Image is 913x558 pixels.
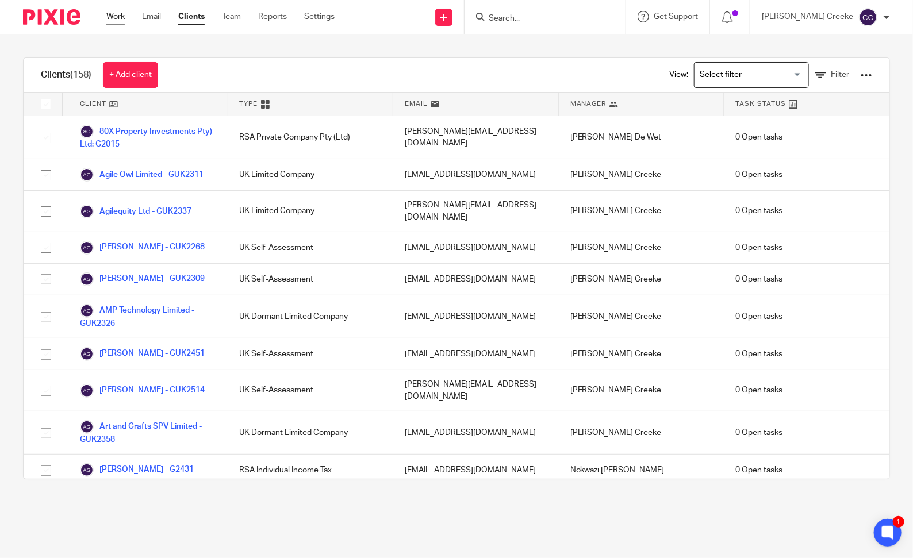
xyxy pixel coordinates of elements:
img: svg%3E [80,205,94,218]
span: Type [240,99,258,109]
span: 0 Open tasks [735,384,782,396]
img: svg%3E [80,168,94,182]
a: [PERSON_NAME] - GUK2451 [80,347,205,361]
a: Clients [178,11,205,22]
div: RSA Private Company Pty (Ltd) [228,116,394,159]
div: [EMAIL_ADDRESS][DOMAIN_NAME] [393,232,559,263]
input: Search [488,14,591,24]
input: Select all [35,93,57,115]
div: [PERSON_NAME] Creeke [559,338,724,370]
div: UK Self-Assessment [228,232,394,263]
div: View: [652,58,872,92]
div: Search for option [694,62,809,88]
img: svg%3E [80,241,94,255]
div: [PERSON_NAME] Creeke [559,191,724,232]
img: svg%3E [859,8,877,26]
h1: Clients [41,69,91,81]
a: [PERSON_NAME] - GUK2514 [80,384,205,398]
span: (158) [70,70,91,79]
a: Email [142,11,161,22]
span: Task Status [735,99,786,109]
span: 0 Open tasks [735,169,782,180]
a: [PERSON_NAME] - GUK2268 [80,241,205,255]
div: [EMAIL_ADDRESS][DOMAIN_NAME] [393,264,559,295]
a: Reports [258,11,287,22]
a: AMP Technology Limited - GUK2326 [80,304,217,329]
div: [PERSON_NAME][EMAIL_ADDRESS][DOMAIN_NAME] [393,370,559,411]
div: [PERSON_NAME][EMAIL_ADDRESS][DOMAIN_NAME] [393,116,559,159]
span: Manager [570,99,607,109]
div: 1 [893,516,904,528]
a: Agile Owl Limited - GUK2311 [80,168,204,182]
span: 0 Open tasks [735,132,782,143]
img: svg%3E [80,304,94,318]
a: Agilequity Ltd - GUK2337 [80,205,191,218]
div: [EMAIL_ADDRESS][DOMAIN_NAME] [393,455,559,486]
img: svg%3E [80,125,94,138]
a: + Add client [103,62,158,88]
img: svg%3E [80,420,94,434]
span: 0 Open tasks [735,427,782,438]
span: 0 Open tasks [735,464,782,476]
div: [PERSON_NAME] Creeke [559,264,724,295]
img: svg%3E [80,272,94,286]
div: UK Dormant Limited Company [228,411,394,454]
div: [PERSON_NAME] De Wet [559,116,724,159]
div: [EMAIL_ADDRESS][DOMAIN_NAME] [393,411,559,454]
p: [PERSON_NAME] Creeke [762,11,853,22]
div: [PERSON_NAME] Creeke [559,232,724,263]
a: 80X Property Investments Pty) Ltd: G2015 [80,125,217,150]
div: UK Dormant Limited Company [228,295,394,338]
div: UK Limited Company [228,191,394,232]
div: Nokwazi [PERSON_NAME] [559,455,724,486]
a: Work [106,11,125,22]
img: svg%3E [80,347,94,361]
span: 0 Open tasks [735,348,782,360]
a: [PERSON_NAME] - G2431 [80,463,194,477]
div: [PERSON_NAME][EMAIL_ADDRESS][DOMAIN_NAME] [393,191,559,232]
div: [EMAIL_ADDRESS][DOMAIN_NAME] [393,159,559,190]
img: Pixie [23,9,80,25]
img: svg%3E [80,384,94,398]
div: [PERSON_NAME] Creeke [559,159,724,190]
span: 0 Open tasks [735,274,782,285]
div: UK Self-Assessment [228,370,394,411]
span: Email [405,99,428,109]
span: Client [80,99,106,109]
input: Search for option [696,65,802,85]
span: 0 Open tasks [735,242,782,253]
span: Filter [831,71,849,79]
div: UK Self-Assessment [228,338,394,370]
div: [PERSON_NAME] Creeke [559,411,724,454]
a: Team [222,11,241,22]
span: 0 Open tasks [735,205,782,217]
div: [EMAIL_ADDRESS][DOMAIN_NAME] [393,295,559,338]
div: [EMAIL_ADDRESS][DOMAIN_NAME] [393,338,559,370]
a: Art and Crafts SPV Limited - GUK2358 [80,420,217,445]
div: RSA Individual Income Tax [228,455,394,486]
img: svg%3E [80,463,94,477]
div: [PERSON_NAME] Creeke [559,295,724,338]
div: UK Limited Company [228,159,394,190]
a: Settings [304,11,335,22]
span: Get Support [654,13,698,21]
div: [PERSON_NAME] Creeke [559,370,724,411]
div: UK Self-Assessment [228,264,394,295]
span: 0 Open tasks [735,311,782,322]
a: [PERSON_NAME] - GUK2309 [80,272,205,286]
